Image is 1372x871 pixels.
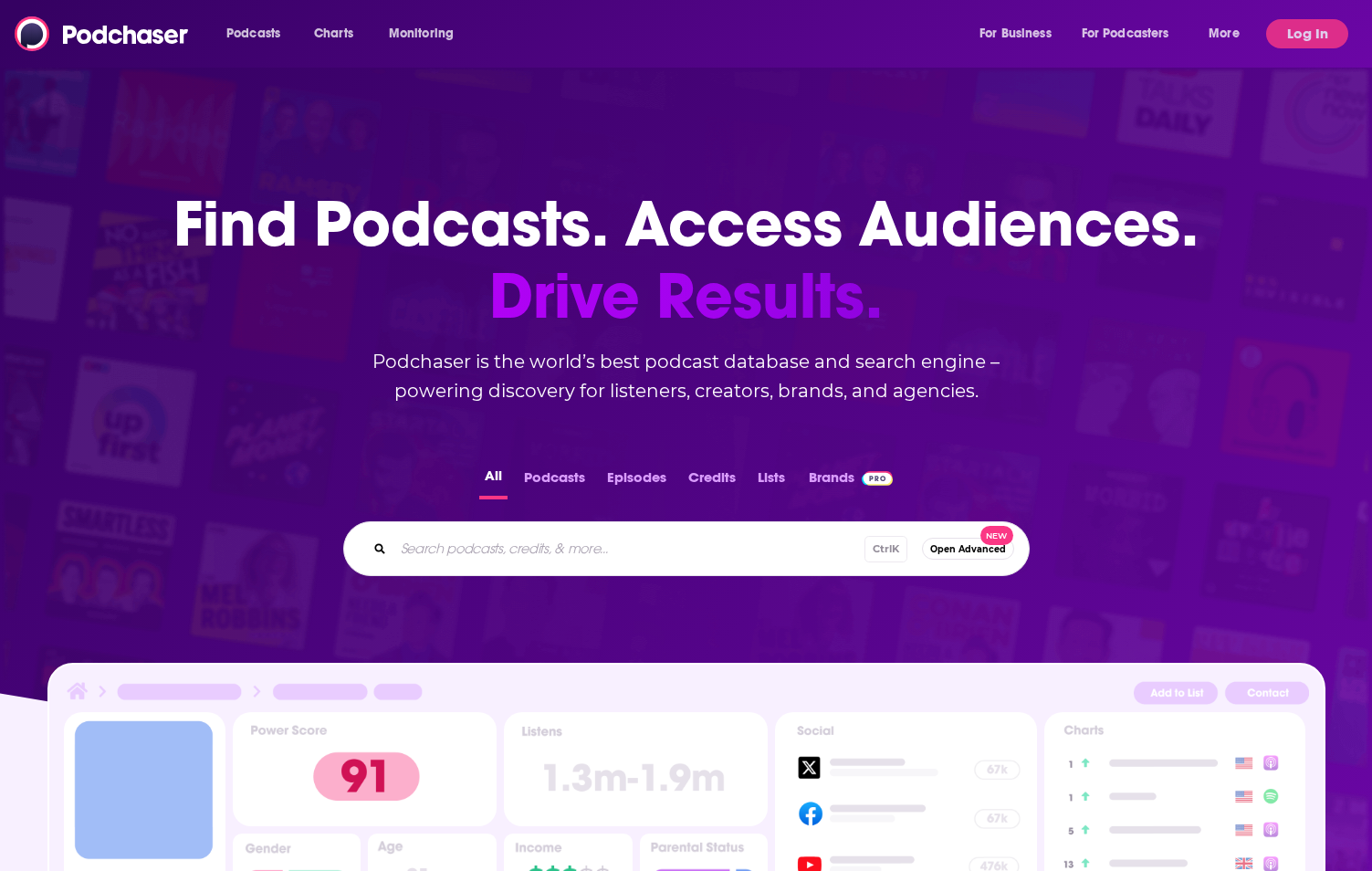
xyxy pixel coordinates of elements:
span: Monitoring [389,21,454,47]
button: Podcasts [518,464,591,499]
span: Drive Results. [173,260,1199,332]
h2: Podchaser is the world’s best podcast database and search engine – powering discovery for listene... [321,347,1052,405]
button: open menu [967,19,1074,48]
button: Episodes [602,464,672,499]
button: open menu [376,19,477,48]
span: For Podcasters [1082,21,1169,47]
div: Search podcasts, credits, & more... [343,521,1030,576]
span: For Business [979,21,1052,47]
span: New [980,526,1013,545]
a: BrandsPodchaser Pro [809,464,894,499]
button: All [479,464,508,499]
input: Search podcasts, credits, & more... [393,534,864,563]
button: Lists [752,464,791,499]
span: Charts [314,21,353,47]
span: Open Advanced [930,544,1006,554]
img: Podchaser Pro [862,471,894,486]
img: Podcast Insights Listens [504,712,768,826]
span: More [1209,21,1240,47]
button: open menu [1196,19,1262,48]
span: Podcasts [226,21,280,47]
button: open menu [214,19,304,48]
img: Podchaser - Follow, Share and Rate Podcasts [15,16,190,51]
button: Open AdvancedNew [922,538,1014,560]
button: Log In [1266,19,1348,48]
button: open menu [1070,19,1196,48]
img: Podcast Insights Power score [233,712,497,826]
button: Credits [683,464,741,499]
a: Charts [302,19,364,48]
img: Podcast Insights Header [64,679,1309,711]
h1: Find Podcasts. Access Audiences. [173,188,1199,332]
span: Ctrl K [864,536,907,562]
